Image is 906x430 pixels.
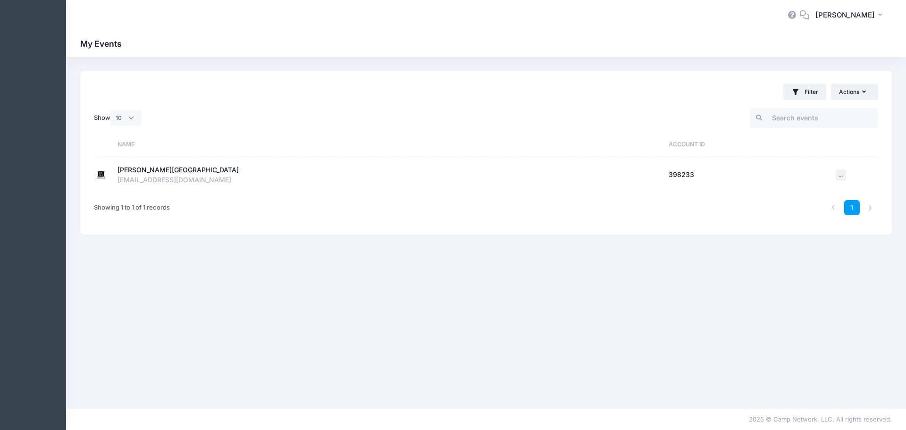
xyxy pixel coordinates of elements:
[94,197,170,219] div: Showing 1 to 1 of 1 records
[839,171,843,178] span: ...
[815,10,875,20] span: [PERSON_NAME]
[809,5,892,26] button: [PERSON_NAME]
[117,175,660,185] div: [EMAIL_ADDRESS][DOMAIN_NAME]
[80,39,130,49] h1: My Events
[836,169,846,181] button: ...
[110,110,142,126] select: Show
[844,200,860,216] a: 1
[117,165,239,175] div: [PERSON_NAME][GEOGRAPHIC_DATA]
[831,84,878,100] button: Actions
[783,84,826,100] button: Filter
[664,157,831,193] td: 398233
[749,415,892,423] span: 2025 © Camp Network, LLC. All rights reserved.
[664,132,831,157] th: Account ID: activate to sort column ascending
[94,168,108,182] img: Marietta Cobb Museum of Art
[113,132,664,157] th: Name: activate to sort column ascending
[94,110,142,126] label: Show
[750,108,878,128] input: Search events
